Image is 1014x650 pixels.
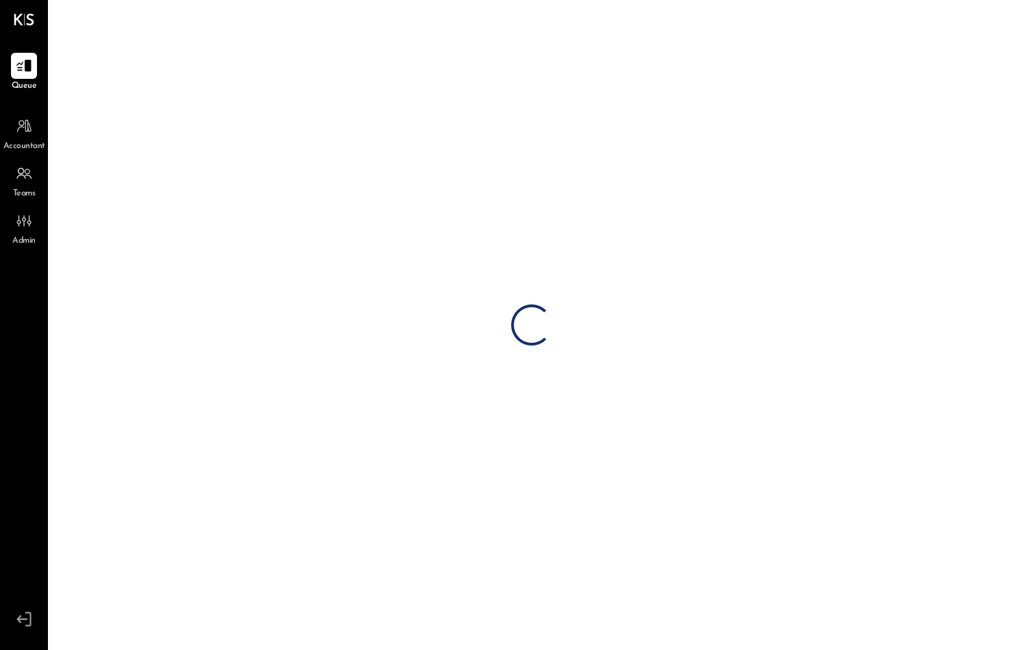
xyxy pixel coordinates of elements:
a: Queue [1,53,47,93]
a: Teams [1,160,47,200]
a: Accountant [1,113,47,153]
span: Teams [13,188,36,200]
a: Admin [1,208,47,248]
span: Queue [12,80,37,93]
span: Accountant [3,141,45,153]
span: Admin [12,235,36,248]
